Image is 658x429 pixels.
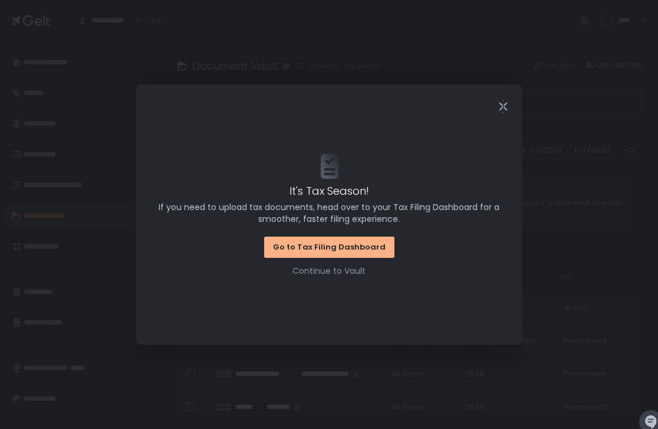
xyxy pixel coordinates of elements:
[292,265,366,277] button: Continue to Vault
[153,201,505,225] span: If you need to upload tax documents, head over to your Tax Filing Dashboard for a smoother, faste...
[289,183,369,199] span: It's Tax Season!
[484,100,522,113] div: Close
[273,242,386,253] div: Go to Tax Filing Dashboard
[264,237,394,258] button: Go to Tax Filing Dashboard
